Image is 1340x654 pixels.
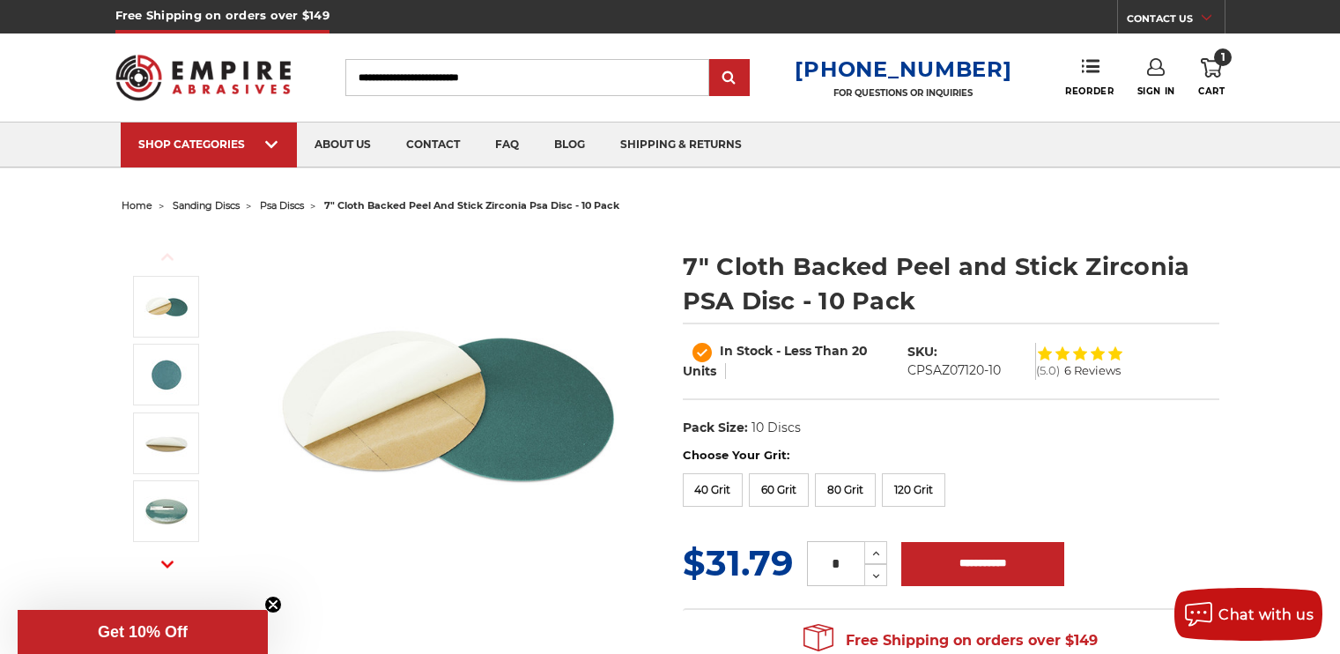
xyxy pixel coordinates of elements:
[683,419,748,437] dt: Pack Size:
[683,249,1219,318] h1: 7" Cloth Backed Peel and Stick Zirconia PSA Disc - 10 Pack
[1064,365,1121,376] span: 6 Reviews
[146,238,189,276] button: Previous
[603,123,759,167] a: shipping & returns
[1137,85,1175,97] span: Sign In
[260,199,304,212] a: psa discs
[478,123,537,167] a: faq
[720,343,773,359] span: In Stock
[144,353,189,397] img: 7" cloth backed zirconia psa disc peel and stick
[907,343,937,361] dt: SKU:
[537,123,603,167] a: blog
[324,199,619,212] span: 7" cloth backed peel and stick zirconia psa disc - 10 pack
[1036,365,1060,376] span: (5.0)
[144,285,189,329] img: Zirc Peel and Stick cloth backed PSA discs
[18,610,268,654] div: Get 10% OffClose teaser
[146,545,189,583] button: Next
[98,623,188,641] span: Get 10% Off
[907,361,1001,380] dd: CPSAZ07120-10
[389,123,478,167] a: contact
[122,199,152,212] a: home
[683,363,716,379] span: Units
[115,43,292,112] img: Empire Abrasives
[712,61,747,96] input: Submit
[1198,58,1225,97] a: 1 Cart
[1065,85,1114,97] span: Reorder
[272,231,625,583] img: Zirc Peel and Stick cloth backed PSA discs
[683,541,793,584] span: $31.79
[264,596,282,613] button: Close teaser
[1127,9,1225,33] a: CONTACT US
[173,199,240,212] a: sanding discs
[795,87,1011,99] p: FOR QUESTIONS OR INQUIRIES
[144,421,189,465] img: peel and stick sanding disc
[776,343,848,359] span: - Less Than
[1174,588,1322,641] button: Chat with us
[1198,85,1225,97] span: Cart
[1214,48,1232,66] span: 1
[1218,606,1314,623] span: Chat with us
[297,123,389,167] a: about us
[1065,58,1114,96] a: Reorder
[683,447,1219,464] label: Choose Your Grit:
[795,56,1011,82] a: [PHONE_NUMBER]
[138,137,279,151] div: SHOP CATEGORIES
[852,343,868,359] span: 20
[144,489,189,533] img: zirconia alumina 10 pack cloth backed psa sanding disc
[751,419,801,437] dd: 10 Discs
